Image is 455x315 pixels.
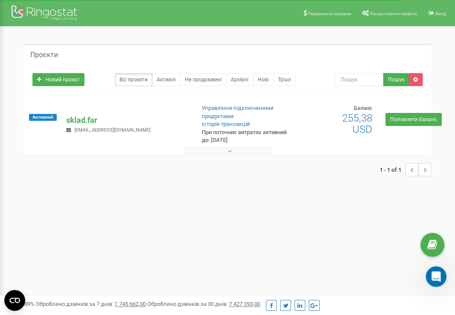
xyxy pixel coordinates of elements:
a: Всі проєкти [115,73,152,86]
a: Нові [253,73,274,86]
p: sklad.far [66,115,187,126]
a: Активні [152,73,181,86]
h5: Проєкти [30,51,58,59]
a: Не продовжені [180,73,226,86]
a: Тріал [273,73,296,86]
span: Налаштування профілю [370,11,417,16]
span: 1 - 1 of 1 [380,163,405,176]
iframe: Intercom live chat [426,266,446,287]
nav: ... [380,154,431,185]
a: Поповнити баланс [385,113,442,126]
span: [EMAIL_ADDRESS][DOMAIN_NAME] [74,127,151,133]
span: Активний [29,114,57,121]
button: Open CMP widget [4,290,25,311]
span: Реферальна програма [308,11,351,16]
span: Оброблено дзвінків за 7 днів : [36,301,146,307]
span: 255,38 USD [342,112,372,135]
span: Оброблено дзвінків за 30 днів : [147,301,260,307]
button: Пошук [383,73,409,86]
span: Баланс [354,105,372,111]
p: При поточних витратах активний до: [DATE] [202,129,290,145]
a: Архівні [226,73,253,86]
a: Історія транзакцій [202,121,250,127]
a: Новий проєкт [32,73,84,86]
u: 1 745 662,00 [115,301,146,307]
input: Пошук [335,73,384,86]
u: 7 427 293,00 [229,301,260,307]
a: Управління підключеними продуктами [202,105,274,119]
span: Вихід [436,11,446,16]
